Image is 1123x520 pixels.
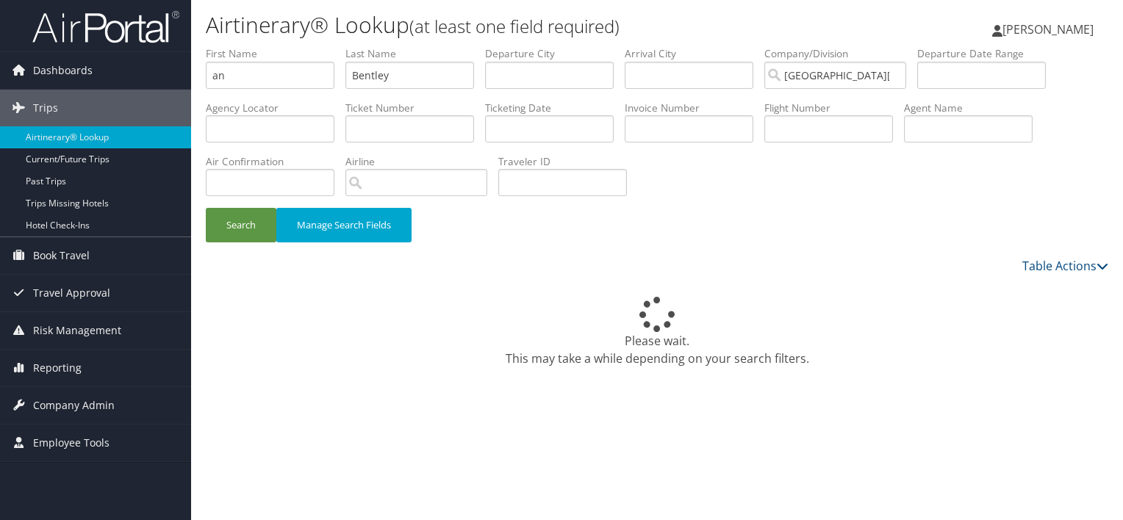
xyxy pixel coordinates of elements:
label: First Name [206,46,345,61]
label: Traveler ID [498,154,638,169]
button: Manage Search Fields [276,208,412,242]
span: Reporting [33,350,82,386]
button: Search [206,208,276,242]
label: Company/Division [764,46,917,61]
span: Company Admin [33,387,115,424]
label: Invoice Number [625,101,764,115]
div: Please wait. This may take a while depending on your search filters. [206,297,1108,367]
label: Agency Locator [206,101,345,115]
label: Air Confirmation [206,154,345,169]
span: Employee Tools [33,425,110,461]
label: Arrival City [625,46,764,61]
label: Last Name [345,46,485,61]
label: Flight Number [764,101,904,115]
span: Travel Approval [33,275,110,311]
label: Airline [345,154,498,169]
span: Risk Management [33,312,121,349]
span: Trips [33,90,58,126]
label: Ticket Number [345,101,485,115]
img: airportal-logo.png [32,10,179,44]
span: Dashboards [33,52,93,89]
label: Departure Date Range [917,46,1057,61]
small: (at least one field required) [409,14,620,38]
label: Ticketing Date [485,101,625,115]
label: Departure City [485,46,625,61]
a: [PERSON_NAME] [992,7,1108,51]
span: [PERSON_NAME] [1002,21,1094,37]
a: Table Actions [1022,258,1108,274]
h1: Airtinerary® Lookup [206,10,808,40]
label: Agent Name [904,101,1044,115]
span: Book Travel [33,237,90,274]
